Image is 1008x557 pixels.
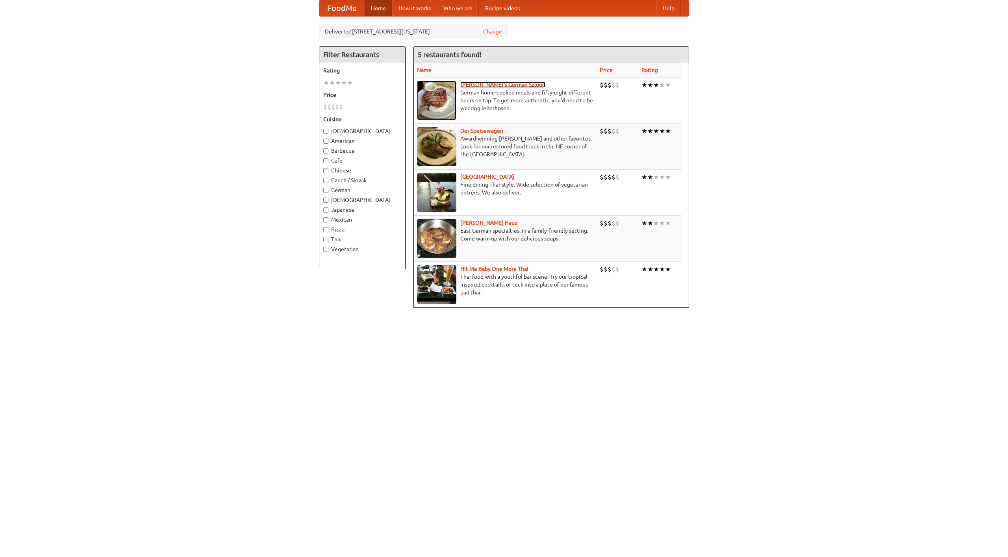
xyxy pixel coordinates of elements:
li: $ [615,81,619,89]
p: East German specialties, in a family-friendly setting. Come warm up with our delicious soups. [417,227,593,242]
label: Thai [323,235,401,243]
li: $ [615,127,619,135]
img: speisewagen.jpg [417,127,456,166]
img: satay.jpg [417,173,456,212]
li: $ [608,219,611,228]
label: Pizza [323,226,401,233]
p: Fine dining Thai-style. Wide selection of vegetarian entrées. We also deliver. [417,181,593,196]
img: babythai.jpg [417,265,456,304]
li: ★ [653,127,659,135]
li: ★ [665,265,671,274]
li: $ [604,265,608,274]
input: Thai [323,237,328,242]
a: Name [417,67,432,73]
li: ★ [653,265,659,274]
label: Mexican [323,216,401,224]
a: Hit Me Baby One More Thai [460,266,528,272]
a: Rating [641,67,658,73]
h5: Rating [323,67,401,74]
label: Chinese [323,167,401,174]
li: $ [604,81,608,89]
label: Barbecue [323,147,401,155]
li: $ [600,265,604,274]
img: esthers.jpg [417,81,456,120]
li: ★ [665,173,671,181]
li: ★ [647,265,653,274]
li: $ [608,81,611,89]
input: Mexican [323,217,328,222]
a: Who we are [437,0,479,16]
h4: Filter Restaurants [319,47,405,63]
li: $ [604,127,608,135]
input: Vegetarian [323,247,328,252]
input: [DEMOGRAPHIC_DATA] [323,129,328,134]
li: $ [615,173,619,181]
li: ★ [659,81,665,89]
a: How it works [392,0,437,16]
input: Chinese [323,168,328,173]
li: ★ [647,173,653,181]
li: $ [331,103,335,111]
input: American [323,139,328,144]
label: Vegetarian [323,245,401,253]
li: $ [600,219,604,228]
li: ★ [329,78,335,87]
li: ★ [665,81,671,89]
label: Cafe [323,157,401,165]
li: ★ [347,78,353,87]
a: [GEOGRAPHIC_DATA] [460,174,514,180]
li: $ [600,127,604,135]
div: Deliver to: [STREET_ADDRESS][US_STATE] [319,24,508,39]
a: Help [656,0,681,16]
p: Thai food with a youthful bar scene. Try our tropical inspired cocktails, or tuck into a plate of... [417,273,593,296]
li: $ [608,127,611,135]
input: Cafe [323,158,328,163]
li: ★ [641,81,647,89]
p: Award-winning [PERSON_NAME] and other favorites. Look for our restored food truck in the NE corne... [417,135,593,158]
input: Pizza [323,227,328,232]
a: [PERSON_NAME] Haus [460,220,517,226]
input: German [323,188,328,193]
li: $ [604,173,608,181]
input: Czech / Slovak [323,178,328,183]
li: $ [608,265,611,274]
li: ★ [653,219,659,228]
input: Barbecue [323,148,328,154]
li: $ [600,81,604,89]
li: $ [615,219,619,228]
li: ★ [641,127,647,135]
li: $ [600,173,604,181]
li: ★ [647,81,653,89]
a: Der Speisewagen [460,128,503,134]
a: [PERSON_NAME]'s German Saloon [460,81,545,88]
li: ★ [641,219,647,228]
p: German home-cooked meals and fifty-eight different beers on tap. To get more authentic, you'd nee... [417,89,593,112]
li: ★ [323,78,329,87]
a: Price [600,67,613,73]
li: $ [611,173,615,181]
label: Czech / Slovak [323,176,401,184]
a: Recipe videos [479,0,526,16]
li: ★ [653,173,659,181]
li: $ [335,103,339,111]
li: ★ [659,127,665,135]
li: $ [327,103,331,111]
li: $ [604,219,608,228]
label: [DEMOGRAPHIC_DATA] [323,196,401,204]
h5: Price [323,91,401,99]
li: ★ [665,127,671,135]
li: ★ [341,78,347,87]
li: $ [611,219,615,228]
label: [DEMOGRAPHIC_DATA] [323,127,401,135]
img: kohlhaus.jpg [417,219,456,258]
li: ★ [659,219,665,228]
li: $ [608,173,611,181]
ng-pluralize: 5 restaurants found! [418,51,482,58]
label: Japanese [323,206,401,214]
li: ★ [653,81,659,89]
label: American [323,137,401,145]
